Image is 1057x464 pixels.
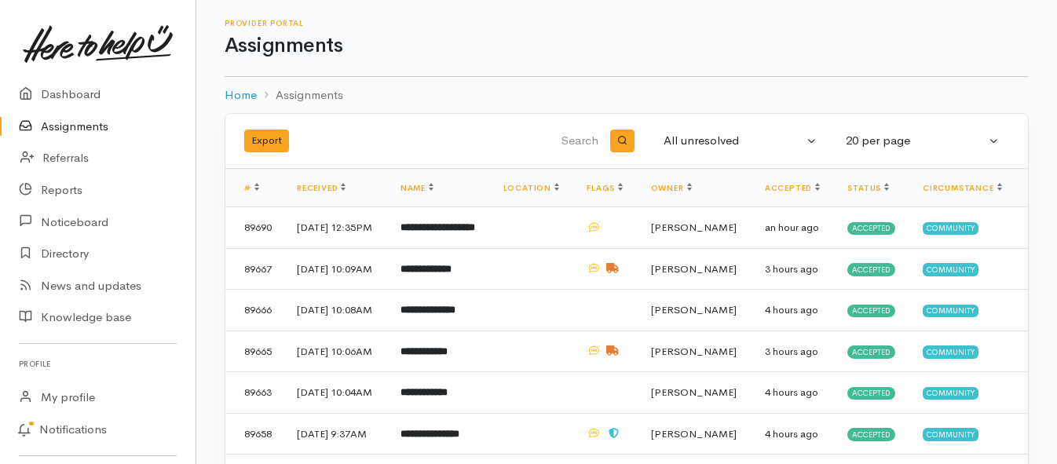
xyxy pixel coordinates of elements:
[225,19,1029,27] h6: Provider Portal
[765,427,818,440] time: 4 hours ago
[923,183,1002,193] a: Circumstance
[847,183,889,193] a: Status
[765,345,818,358] time: 3 hours ago
[847,428,895,440] span: Accepted
[244,130,289,152] button: Export
[765,221,819,234] time: an hour ago
[846,132,986,150] div: 20 per page
[225,86,257,104] a: Home
[651,221,737,234] span: [PERSON_NAME]
[284,290,388,331] td: [DATE] 10:08AM
[225,331,284,372] td: 89665
[284,372,388,414] td: [DATE] 10:04AM
[847,305,895,317] span: Accepted
[284,207,388,249] td: [DATE] 12:35PM
[651,262,737,276] span: [PERSON_NAME]
[654,126,827,156] button: All unresolved
[836,126,1009,156] button: 20 per page
[847,263,895,276] span: Accepted
[225,290,284,331] td: 89666
[225,207,284,249] td: 89690
[765,262,818,276] time: 3 hours ago
[449,122,602,160] input: Search
[765,183,820,193] a: Accepted
[587,183,623,193] a: Flags
[225,413,284,455] td: 89658
[225,77,1029,114] nav: breadcrumb
[651,385,737,399] span: [PERSON_NAME]
[651,345,737,358] span: [PERSON_NAME]
[923,263,978,276] span: Community
[400,183,433,193] a: Name
[847,387,895,400] span: Accepted
[765,385,818,399] time: 4 hours ago
[297,183,346,193] a: Received
[284,248,388,290] td: [DATE] 10:09AM
[847,345,895,358] span: Accepted
[503,183,559,193] a: Location
[923,305,978,317] span: Community
[923,345,978,358] span: Community
[664,132,803,150] div: All unresolved
[244,183,259,193] a: #
[225,248,284,290] td: 89667
[257,86,343,104] li: Assignments
[225,35,1029,57] h1: Assignments
[651,303,737,316] span: [PERSON_NAME]
[765,303,818,316] time: 4 hours ago
[284,413,388,455] td: [DATE] 9:37AM
[847,222,895,235] span: Accepted
[923,222,978,235] span: Community
[923,428,978,440] span: Community
[284,331,388,372] td: [DATE] 10:06AM
[923,387,978,400] span: Community
[651,183,692,193] a: Owner
[19,353,177,374] h6: Profile
[225,372,284,414] td: 89663
[651,427,737,440] span: [PERSON_NAME]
